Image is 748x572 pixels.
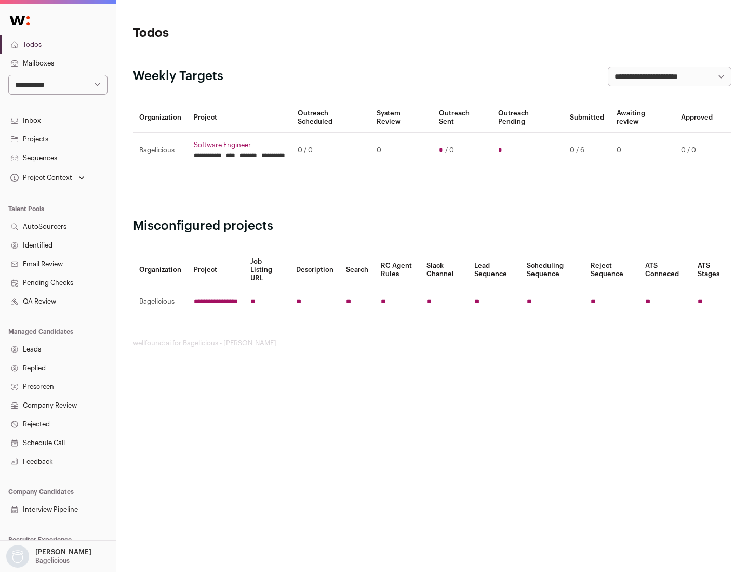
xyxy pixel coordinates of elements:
[4,545,94,568] button: Open dropdown
[445,146,454,154] span: / 0
[584,251,639,289] th: Reject Sequence
[370,133,432,168] td: 0
[35,556,70,565] p: Bagelicious
[610,103,675,133] th: Awaiting review
[133,218,731,235] h2: Misconfigured projects
[244,251,290,289] th: Job Listing URL
[340,251,375,289] th: Search
[520,251,584,289] th: Scheduling Sequence
[4,10,35,31] img: Wellfound
[8,171,87,185] button: Open dropdown
[35,548,91,556] p: [PERSON_NAME]
[291,103,370,133] th: Outreach Scheduled
[675,133,719,168] td: 0 / 0
[8,174,72,182] div: Project Context
[691,251,731,289] th: ATS Stages
[564,103,610,133] th: Submitted
[468,251,520,289] th: Lead Sequence
[6,545,29,568] img: nopic.png
[492,103,563,133] th: Outreach Pending
[188,251,244,289] th: Project
[675,103,719,133] th: Approved
[420,251,468,289] th: Slack Channel
[610,133,675,168] td: 0
[639,251,691,289] th: ATS Conneced
[370,103,432,133] th: System Review
[133,25,332,42] h1: Todos
[133,68,223,85] h2: Weekly Targets
[564,133,610,168] td: 0 / 6
[133,339,731,347] footer: wellfound:ai for Bagelicious - [PERSON_NAME]
[188,103,291,133] th: Project
[133,289,188,315] td: Bagelicious
[433,103,492,133] th: Outreach Sent
[133,103,188,133] th: Organization
[133,251,188,289] th: Organization
[133,133,188,168] td: Bagelicious
[290,251,340,289] th: Description
[194,141,285,149] a: Software Engineer
[375,251,420,289] th: RC Agent Rules
[291,133,370,168] td: 0 / 0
